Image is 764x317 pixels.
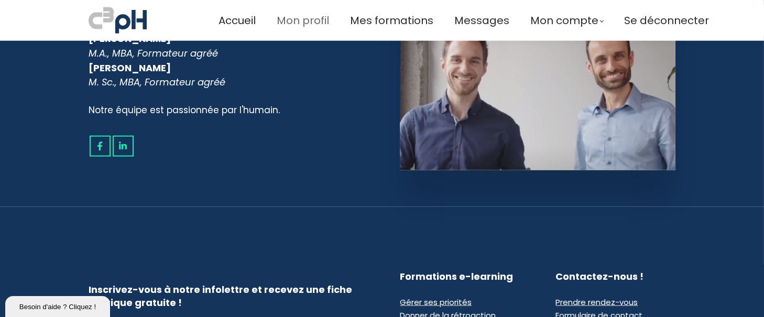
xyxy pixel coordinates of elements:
span: Mon compte [530,12,598,29]
i: M.A., MBA, Formateur agréé [89,47,218,60]
a: Se déconnecter [624,12,709,29]
h4: [PERSON_NAME] [89,31,364,90]
a: Mon profil [277,12,329,29]
i: M. Sc., MBA, Formateur agréé [89,75,225,89]
img: a70bc7685e0efc0bd0b04b3506828469.jpeg [89,5,147,36]
div: [PERSON_NAME] [89,61,364,90]
a: Accueil [219,12,256,29]
h3: Contactez-nous ! [556,270,675,283]
h3: Formations e-learning [400,270,519,283]
h3: Inscrivez-vous à notre infolettre et recevez une fiche pratique gratuite ! [89,283,364,309]
div: Notre équipe est passionnée par l'humain. [89,103,364,117]
a: Gérer ses priorités [400,297,472,308]
a: Messages [454,12,509,29]
a: Mes formations [350,12,433,29]
iframe: chat widget [5,294,112,317]
a: Prendre rendez-vous [556,297,638,308]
